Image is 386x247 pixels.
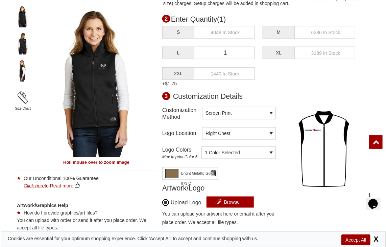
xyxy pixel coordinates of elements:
[162,67,194,80] label: 2XL
[181,168,218,188] span: Bright Metallic Gold 873 C
[162,147,198,160] span: Logo Colors
[162,127,202,140] span: Logo Location
[17,183,80,188] a: to Read more
[14,60,31,82] img: The North Face NF0A3LH1
[162,155,198,159] i: Max Imprint Color 6
[162,184,205,192] span: Artwork/Logo
[17,209,154,231] li: How do I provide graphics/art files? You can upload with order or send it after you place order. ...
[24,183,45,188] i: Click here
[17,203,68,208] b: Artwork/Graphics Help
[263,26,295,39] label: M
[162,80,185,87] span: +$1.75
[202,147,240,159] span: 1 Color Selected
[194,47,255,59] input: 4751 In Stock
[162,26,194,39] label: S
[294,26,355,39] input: 6386 In Stock
[14,77,31,83] a: The North Face NF0A3LH1
[14,50,31,55] a: The North Face NF0A3LH1
[162,107,202,120] span: Customization Method
[14,88,31,112] div: The North Face NF0A3LH1 Size Chart
[8,235,259,242] div: Cookies are essential for your optimum shopping experience. Click 'Accept All' to accept and cont...
[162,47,194,59] label: L
[162,197,207,208] label: Upload Logo
[14,32,31,54] img: The North Face NF0A3LH1
[14,5,31,27] img: The North Face NF0A3LH1
[194,67,255,80] input: 1440 In Stock
[276,110,370,189] img: outerwear-vest-full-zip-vest-right-chest-screenprint.svg
[162,16,250,23] div: Enter Quantity
[162,92,170,100] span: 3
[3,3,43,46] span: Welcome to [DOMAIN_NAME]! Need help? Simply reply to this message and we are ready to assist you.
[372,235,379,243] span: X
[294,47,355,59] input: 3189 In Stock
[263,47,295,59] label: XL
[162,210,276,227] p: You can upload your artwork here or email it after you place order. We accept all file types.
[17,175,154,189] li: Our Unconditional 100% Guarantee
[330,229,386,247] iframe: Reseñas de usuarios en Google
[217,15,226,23] span: (1)
[194,26,255,39] input: 4048 In Stock
[202,127,276,140] button: Right Chest
[341,234,370,245] span: Accept All
[162,15,170,23] span: 2
[14,23,31,28] a: The North Face NF0A3LH1
[3,3,33,46] div: Welcome to [DOMAIN_NAME]!Need help? Simply reply to this message and we are ready to assist you.
[173,92,243,100] span: Customization Details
